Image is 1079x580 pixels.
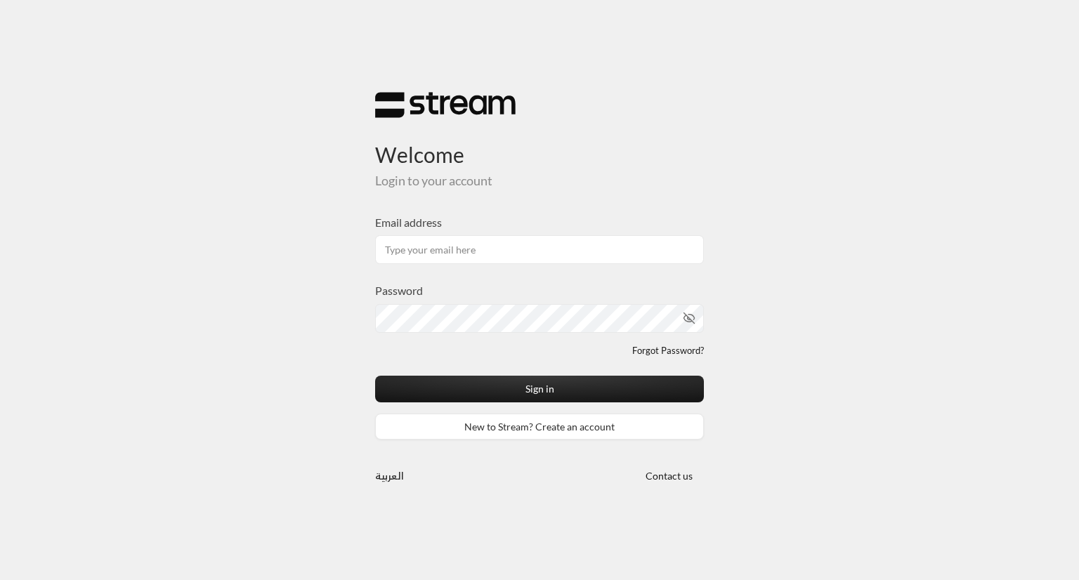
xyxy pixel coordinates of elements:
[375,463,404,489] a: العربية
[634,470,704,482] a: Contact us
[375,282,423,299] label: Password
[375,119,704,167] h3: Welcome
[632,344,704,358] a: Forgot Password?
[375,91,516,119] img: Stream Logo
[375,214,442,231] label: Email address
[375,376,704,402] button: Sign in
[375,414,704,440] a: New to Stream? Create an account
[677,306,701,330] button: toggle password visibility
[375,235,704,264] input: Type your email here
[634,463,704,489] button: Contact us
[375,173,704,189] h5: Login to your account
